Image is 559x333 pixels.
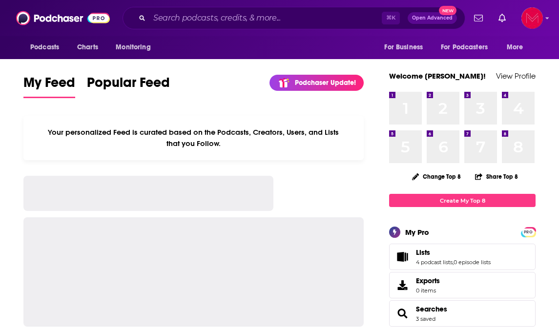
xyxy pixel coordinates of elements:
div: My Pro [405,228,429,237]
span: Popular Feed [87,74,170,97]
span: New [439,6,456,15]
input: Search podcasts, credits, & more... [149,10,382,26]
a: Lists [393,250,412,264]
span: Lists [389,244,536,270]
span: , [453,259,454,266]
div: Search podcasts, credits, & more... [123,7,465,29]
a: PRO [522,228,534,235]
a: Lists [416,248,491,257]
span: My Feed [23,74,75,97]
span: Searches [389,300,536,327]
span: Exports [416,276,440,285]
a: Welcome [PERSON_NAME]! [389,71,486,81]
span: Charts [77,41,98,54]
a: 3 saved [416,315,435,322]
button: open menu [435,38,502,57]
span: PRO [522,229,534,236]
button: Share Top 8 [475,167,518,186]
span: Lists [416,248,430,257]
a: Show notifications dropdown [470,10,487,26]
button: open menu [109,38,163,57]
a: Popular Feed [87,74,170,98]
span: ⌘ K [382,12,400,24]
a: My Feed [23,74,75,98]
span: More [507,41,523,54]
button: open menu [377,38,435,57]
a: Create My Top 8 [389,194,536,207]
a: Searches [393,307,412,320]
p: Podchaser Update! [295,79,356,87]
a: Charts [71,38,104,57]
span: Open Advanced [412,16,453,21]
a: Searches [416,305,447,313]
button: open menu [500,38,536,57]
button: Open AdvancedNew [408,12,457,24]
a: 0 episode lists [454,259,491,266]
button: Change Top 8 [406,170,467,183]
div: Your personalized Feed is curated based on the Podcasts, Creators, Users, and Lists that you Follow. [23,116,364,160]
span: For Business [384,41,423,54]
span: Monitoring [116,41,150,54]
button: open menu [23,38,72,57]
a: 4 podcast lists [416,259,453,266]
img: Podchaser - Follow, Share and Rate Podcasts [16,9,110,27]
span: For Podcasters [441,41,488,54]
span: Podcasts [30,41,59,54]
a: Exports [389,272,536,298]
a: Show notifications dropdown [495,10,510,26]
img: User Profile [521,7,543,29]
a: View Profile [496,71,536,81]
span: Exports [393,278,412,292]
span: 0 items [416,287,440,294]
span: Logged in as Pamelamcclure [521,7,543,29]
button: Show profile menu [521,7,543,29]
